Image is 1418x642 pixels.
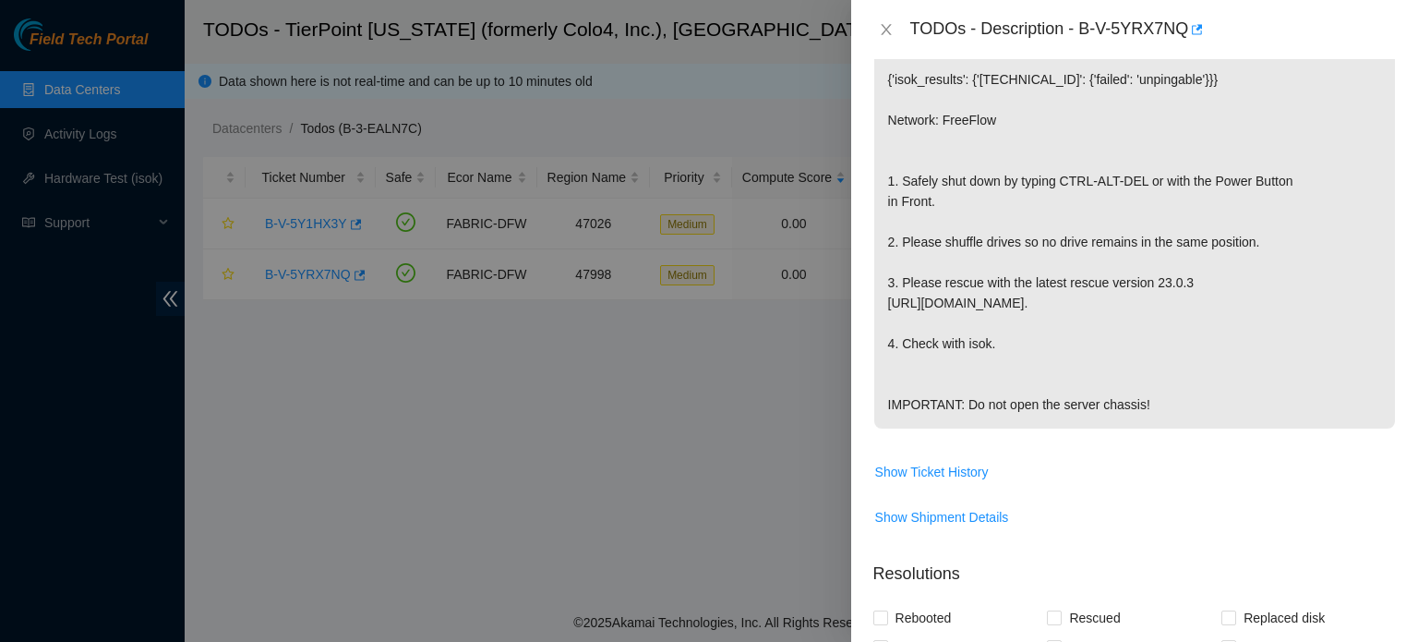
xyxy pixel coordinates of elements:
span: Rescued [1062,603,1127,633]
button: Close [873,21,899,39]
button: Show Shipment Details [874,503,1010,532]
button: Show Ticket History [874,457,990,487]
span: close [879,22,894,37]
span: Show Ticket History [875,462,989,482]
span: Rebooted [888,603,959,633]
p: Resolutions [873,547,1396,587]
div: TODOs - Description - B-V-5YRX7NQ [910,15,1396,44]
span: Replaced disk [1236,603,1332,633]
span: Show Shipment Details [875,507,1009,527]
